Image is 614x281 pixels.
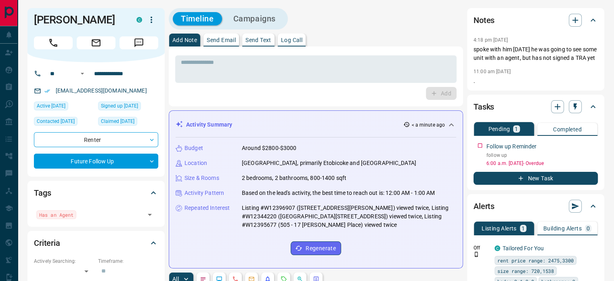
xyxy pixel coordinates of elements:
[101,117,134,125] span: Claimed [DATE]
[486,142,536,151] p: Follow up Reminder
[34,186,51,199] h2: Tags
[474,251,479,257] svg: Push Notification Only
[184,174,219,182] p: Size & Rooms
[497,267,554,275] span: size range: 720,1538
[474,77,598,85] p: .
[34,36,73,49] span: Call
[486,160,598,167] p: 6:00 a.m. [DATE] - Overdue
[98,258,158,265] p: Timeframe:
[242,159,416,167] p: [GEOGRAPHIC_DATA], primarily Etobicoke and [GEOGRAPHIC_DATA]
[474,45,598,62] p: spoke with him [DATE] he was going to see some unit with an agent, but has not signed a TRA yet
[34,13,124,26] h1: [PERSON_NAME]
[34,117,94,128] div: Fri Sep 12 2025
[119,36,158,49] span: Message
[172,37,197,43] p: Add Note
[474,200,495,213] h2: Alerts
[34,237,60,249] h2: Criteria
[495,245,500,251] div: condos.ca
[225,12,284,25] button: Campaigns
[503,245,544,251] a: Tailored For You
[37,102,65,110] span: Active [DATE]
[34,132,158,147] div: Renter
[56,87,147,94] a: [EMAIL_ADDRESS][DOMAIN_NAME]
[207,37,236,43] p: Send Email
[242,204,456,229] p: Listing #W12396907 ([STREET_ADDRESS][PERSON_NAME]) viewed twice, Listing #W12344220 ([GEOGRAPHIC_...
[497,256,574,264] span: rent price range: 2475,3300
[474,244,490,251] p: Off
[587,226,590,231] p: 0
[34,233,158,253] div: Criteria
[186,120,232,129] p: Activity Summary
[144,209,155,220] button: Open
[486,152,598,159] p: follow up
[474,69,511,74] p: 11:00 am [DATE]
[474,14,495,27] h2: Notes
[184,159,207,167] p: Location
[543,226,582,231] p: Building Alerts
[488,126,510,132] p: Pending
[37,117,75,125] span: Contacted [DATE]
[136,17,142,23] div: condos.ca
[176,117,456,132] div: Activity Summary< a minute ago
[474,196,598,216] div: Alerts
[173,12,222,25] button: Timeline
[242,144,296,152] p: Around $2800-$3000
[98,117,158,128] div: Fri Sep 12 2025
[474,11,598,30] div: Notes
[77,36,115,49] span: Email
[184,204,230,212] p: Repeated Interest
[474,37,508,43] p: 4:18 pm [DATE]
[34,258,94,265] p: Actively Searching:
[78,69,87,78] button: Open
[44,88,50,94] svg: Email Verified
[474,100,494,113] h2: Tasks
[553,127,582,132] p: Completed
[474,172,598,185] button: New Task
[291,241,341,255] button: Regenerate
[34,183,158,203] div: Tags
[184,189,224,197] p: Activity Pattern
[245,37,271,43] p: Send Text
[242,189,435,197] p: Based on the lead's activity, the best time to reach out is: 12:00 AM - 1:00 AM
[281,37,302,43] p: Log Call
[34,154,158,169] div: Future Follow Up
[101,102,138,110] span: Signed up [DATE]
[184,144,203,152] p: Budget
[411,121,445,129] p: < a minute ago
[98,101,158,113] div: Thu Jun 06 2019
[515,126,518,132] p: 1
[482,226,517,231] p: Listing Alerts
[242,174,346,182] p: 2 bedrooms, 2 bathrooms, 800-1400 sqft
[39,211,73,219] span: Has an Agent
[34,101,94,113] div: Fri Sep 12 2025
[522,226,525,231] p: 1
[474,97,598,116] div: Tasks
